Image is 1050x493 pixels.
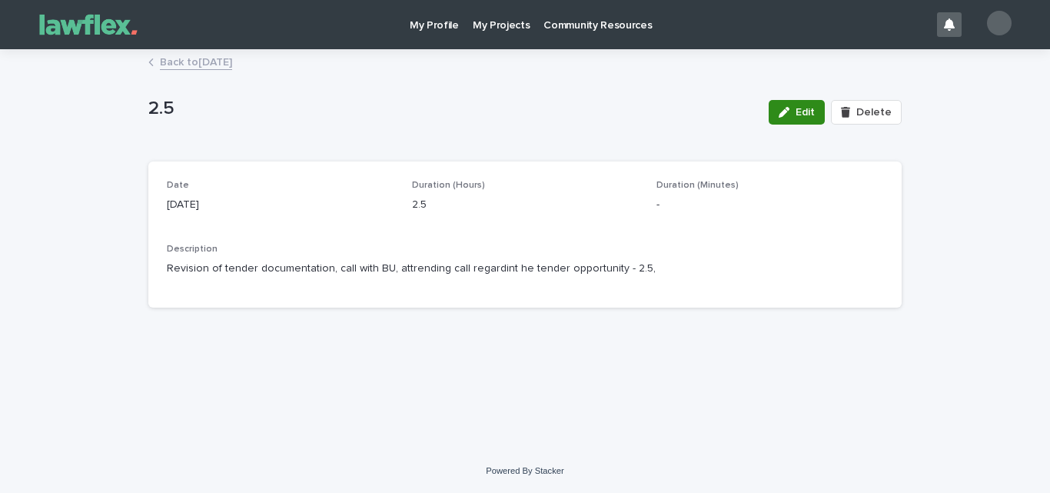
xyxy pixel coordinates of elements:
[769,100,825,125] button: Edit
[160,52,232,70] a: Back to[DATE]
[656,181,739,190] span: Duration (Minutes)
[31,9,146,40] img: Gnvw4qrBSHOAfo8VMhG6
[167,245,218,254] span: Description
[831,100,902,125] button: Delete
[148,98,756,120] p: 2.5
[412,181,485,190] span: Duration (Hours)
[167,261,883,277] p: Revision of tender documentation, call with BU, attrending call regardint he tender opportunity -...
[656,197,883,213] p: -
[167,181,189,190] span: Date
[796,107,815,118] span: Edit
[486,466,563,475] a: Powered By Stacker
[167,197,394,213] p: [DATE]
[412,197,639,213] p: 2.5
[856,107,892,118] span: Delete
